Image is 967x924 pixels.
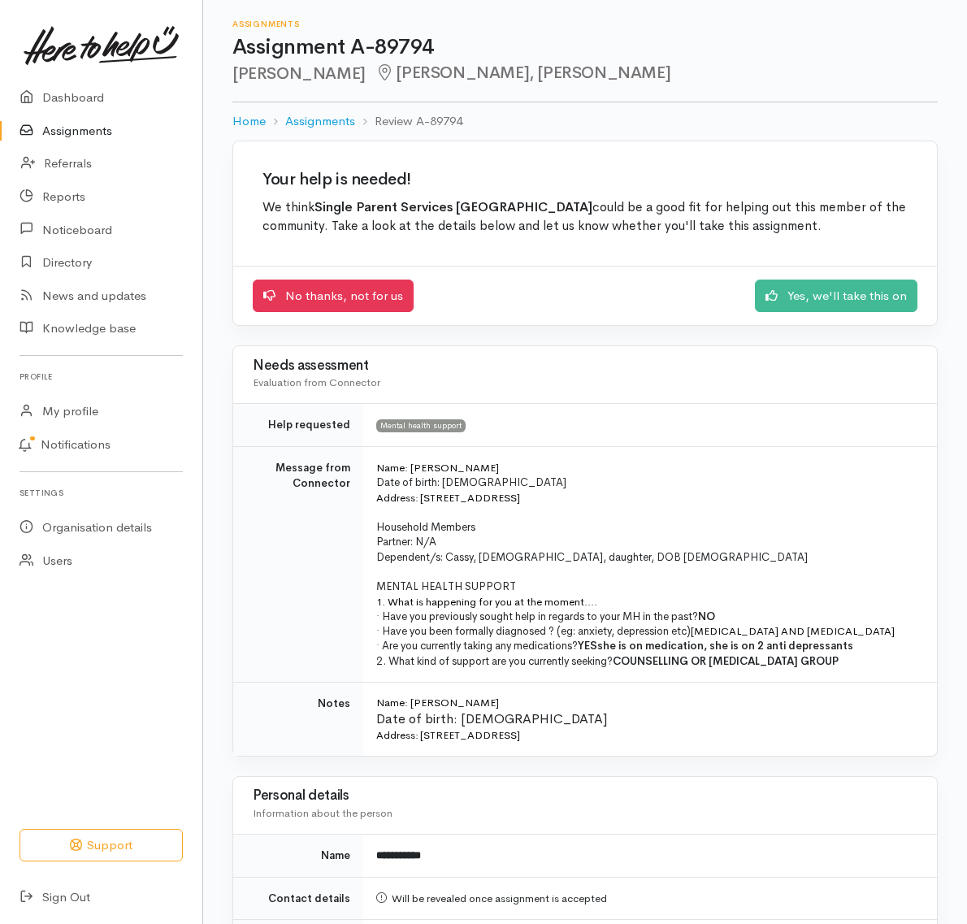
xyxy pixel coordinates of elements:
[376,520,475,534] span: Household Members
[691,624,895,638] span: [MEDICAL_DATA] AND [MEDICAL_DATA]
[314,199,592,215] b: Single Parent Services [GEOGRAPHIC_DATA]
[262,198,908,236] p: We think could be a good fit for helping out this member of the community. Take a look at the det...
[376,579,516,593] span: MENTAL HEALTH SUPPORT
[375,63,670,83] span: [PERSON_NAME], [PERSON_NAME]
[578,639,597,653] b: YES
[597,639,853,653] b: she is on medication, she is on 2 anti depressants
[233,835,363,878] td: Name
[232,112,266,131] a: Home
[20,482,183,504] h6: Settings
[376,475,566,489] span: Date of birth: [DEMOGRAPHIC_DATA]
[376,654,839,668] span: 2. What kind of support are you currently seeking?
[20,366,183,388] h6: Profile
[20,829,183,862] button: Support
[613,654,839,668] b: COUNSELLING OR [MEDICAL_DATA] GROUP
[253,806,392,820] span: Information about the person
[755,280,917,313] a: Yes, we'll take this on
[376,624,691,638] span: · Have you been formally diagnosed ? (eg: anxiety, depression etc)
[376,710,607,727] span: Date of birth: [DEMOGRAPHIC_DATA]
[253,788,917,804] h3: Personal details
[232,36,938,59] h1: Assignment A-89794
[232,20,938,28] h6: Assignments
[376,461,499,475] span: Name: [PERSON_NAME]
[376,491,520,505] span: Address: [STREET_ADDRESS]
[376,535,436,549] span: Partner: N/A
[698,609,715,623] span: NO
[376,639,597,653] span: · Are you currently taking any medications?
[355,112,462,131] li: Review A-89794
[285,112,355,131] a: Assignments
[376,550,808,564] span: Dependent/s: Cassy, [DEMOGRAPHIC_DATA], daughter, DOB [DEMOGRAPHIC_DATA]
[376,609,698,623] span: · Have you previously sought help in regards to your MH in the past?
[262,171,908,189] h2: Your help is needed!
[253,375,380,389] span: Evaluation from Connector
[376,419,466,432] span: Mental health support
[253,280,414,313] a: No thanks, not for us
[253,358,917,374] h3: Needs assessment
[233,446,363,682] td: Message from Connector
[376,595,597,609] span: 1. What is happening for you at the moment....
[232,102,938,141] nav: breadcrumb
[233,683,363,756] td: Notes
[376,696,499,709] span: Name: [PERSON_NAME]
[232,64,938,83] h2: [PERSON_NAME]
[233,404,363,447] td: Help requested
[376,728,520,742] span: Address: [STREET_ADDRESS]
[363,877,937,920] td: Will be revealed once assignment is accepted
[233,877,363,920] td: Contact details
